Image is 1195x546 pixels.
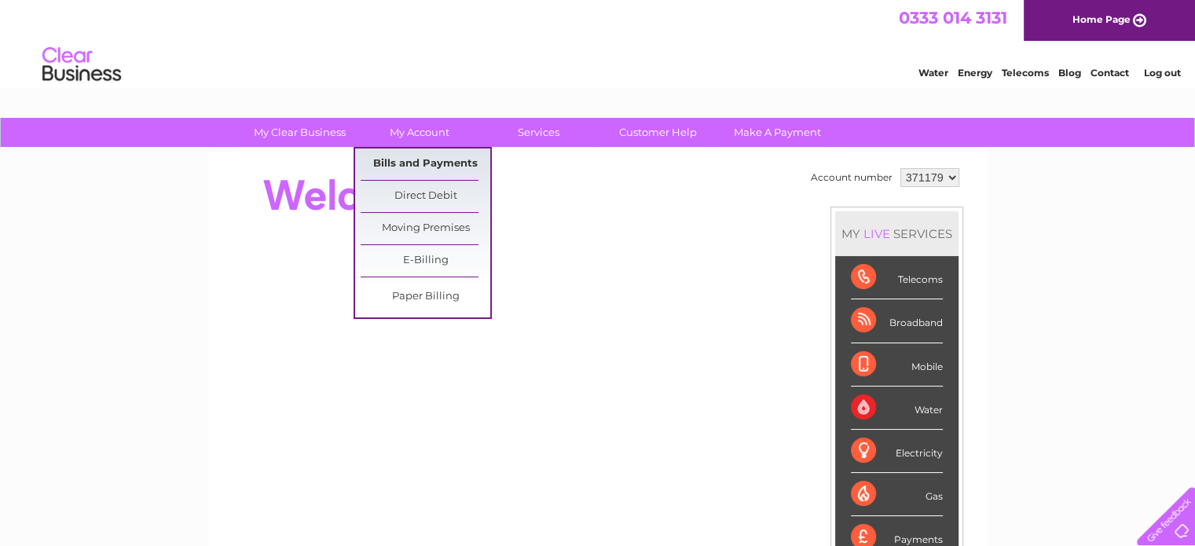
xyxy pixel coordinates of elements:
a: Water [918,67,948,79]
div: Broadband [851,299,943,343]
div: Water [851,387,943,430]
a: Contact [1091,67,1129,79]
a: Paper Billing [361,281,490,313]
a: Customer Help [593,118,723,147]
a: Energy [958,67,992,79]
div: Electricity [851,430,943,473]
div: Gas [851,473,943,516]
a: Direct Debit [361,181,490,212]
div: Telecoms [851,256,943,299]
div: MY SERVICES [835,211,959,256]
a: 0333 014 3131 [899,8,1007,27]
div: LIVE [860,226,893,241]
div: Mobile [851,343,943,387]
a: Moving Premises [361,213,490,244]
div: Clear Business is a trading name of Verastar Limited (registered in [GEOGRAPHIC_DATA] No. 3667643... [227,9,970,76]
a: Log out [1143,67,1180,79]
a: Telecoms [1002,67,1049,79]
a: E-Billing [361,245,490,277]
td: Account number [807,164,896,191]
a: Blog [1058,67,1081,79]
a: Bills and Payments [361,148,490,180]
img: logo.png [42,41,122,89]
a: Make A Payment [713,118,842,147]
a: My Account [354,118,484,147]
a: Services [474,118,603,147]
a: My Clear Business [235,118,365,147]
